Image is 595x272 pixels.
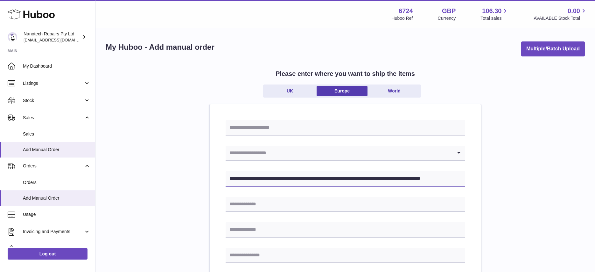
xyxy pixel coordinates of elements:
[23,211,90,217] span: Usage
[24,31,81,43] div: Nanotech Repairs Pty Ltd
[23,163,84,169] span: Orders
[369,86,420,96] a: World
[482,7,501,15] span: 106.30
[226,146,452,160] input: Search for option
[392,15,413,21] div: Huboo Ref
[276,70,415,78] h2: Please enter where you want to ship the items
[23,180,90,186] span: Orders
[534,15,587,21] span: AVAILABLE Stock Total
[442,7,456,15] strong: GBP
[23,131,90,137] span: Sales
[480,7,509,21] a: 106.30 Total sales
[23,80,84,86] span: Listings
[438,15,456,21] div: Currency
[23,246,90,252] span: Cases
[317,86,367,96] a: Europe
[226,146,465,161] div: Search for option
[106,42,214,52] h1: My Huboo - Add manual order
[23,63,90,69] span: My Dashboard
[568,7,580,15] span: 0.00
[8,32,17,42] img: info@nanotechrepairs.com
[23,98,84,104] span: Stock
[23,147,90,153] span: Add Manual Order
[23,229,84,235] span: Invoicing and Payments
[264,86,315,96] a: UK
[480,15,509,21] span: Total sales
[534,7,587,21] a: 0.00 AVAILABLE Stock Total
[399,7,413,15] strong: 6724
[23,115,84,121] span: Sales
[521,41,585,56] button: Multiple/Batch Upload
[23,195,90,201] span: Add Manual Order
[24,37,94,42] span: [EMAIL_ADDRESS][DOMAIN_NAME]
[8,248,87,260] a: Log out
